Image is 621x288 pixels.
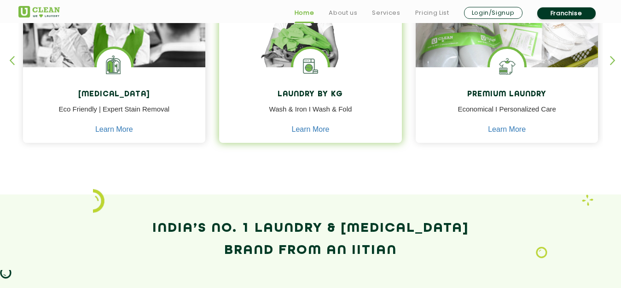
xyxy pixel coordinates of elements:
[226,104,395,125] p: Wash & Iron I Wash & Fold
[292,125,330,134] a: Learn More
[423,104,592,125] p: Economical I Personalized Care
[490,49,524,83] img: Shoes Cleaning
[582,194,593,206] img: Laundry wash and iron
[95,125,133,134] a: Learn More
[537,7,596,19] a: Franchise
[423,90,592,99] h4: Premium Laundry
[18,6,60,18] img: UClean Laundry and Dry Cleaning
[464,7,522,19] a: Login/Signup
[93,189,104,213] img: icon_2.png
[536,247,547,259] img: Laundry
[226,90,395,99] h4: Laundry by Kg
[30,90,199,99] h4: [MEDICAL_DATA]
[372,7,400,18] a: Services
[295,7,314,18] a: Home
[415,7,449,18] a: Pricing List
[329,7,357,18] a: About us
[30,104,199,125] p: Eco Friendly | Expert Stain Removal
[293,49,328,83] img: laundry washing machine
[97,49,131,83] img: Laundry Services near me
[488,125,526,134] a: Learn More
[18,217,603,262] h2: India’s No. 1 Laundry & [MEDICAL_DATA] Brand from an IITian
